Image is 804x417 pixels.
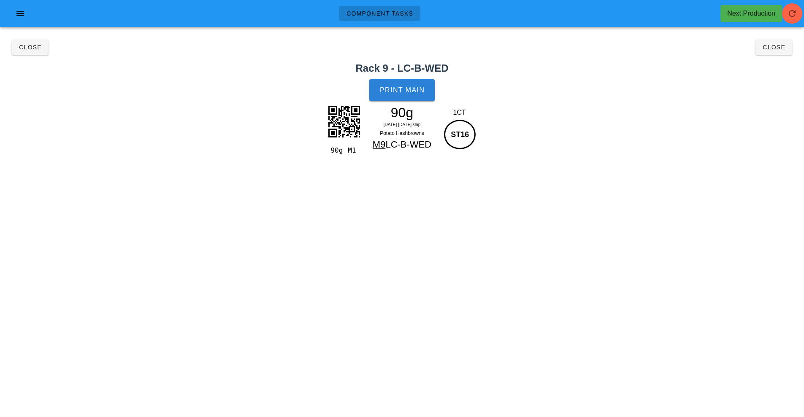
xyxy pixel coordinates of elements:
[5,61,799,76] h2: Rack 9 - LC-B-WED
[384,122,420,127] span: [DATE]-[DATE] ship
[19,44,42,51] span: Close
[727,8,775,19] div: Next Production
[369,79,434,101] button: Print Main
[323,100,365,143] img: BIiIiT5yfHnkAAAAAElFTkSuQmCC
[12,40,49,55] button: Close
[365,129,439,137] div: Potato Hashbrowns
[762,44,785,51] span: Close
[385,139,431,150] span: LC-B-WED
[755,40,792,55] button: Close
[346,10,413,17] span: Component Tasks
[373,139,386,150] span: M9
[379,86,425,94] span: Print Main
[327,145,344,156] div: 90g
[344,145,362,156] div: M1
[442,108,477,118] div: 1CT
[339,6,420,21] a: Component Tasks
[365,106,439,119] div: 90g
[444,120,476,149] div: ST16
